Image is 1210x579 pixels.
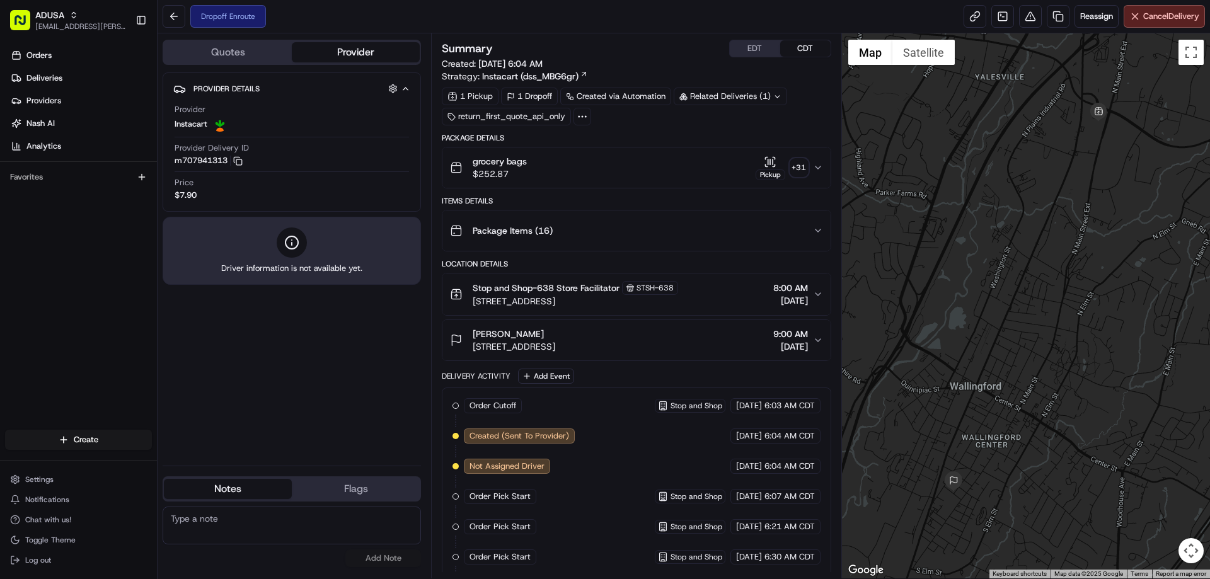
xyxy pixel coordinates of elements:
input: Clear [33,81,208,95]
button: Start new chat [214,124,229,139]
a: Deliveries [5,68,157,88]
img: Nash [13,13,38,38]
span: Log out [25,555,51,565]
span: [DATE] [773,294,808,307]
span: Settings [25,474,54,484]
div: 📗 [13,184,23,194]
button: Show satellite imagery [892,40,955,65]
a: Nash AI [5,113,157,134]
button: Reassign [1075,5,1119,28]
button: EDT [730,40,780,57]
a: 📗Knowledge Base [8,178,101,200]
button: Notifications [5,491,152,508]
button: CDT [780,40,831,57]
button: Toggle fullscreen view [1178,40,1204,65]
img: profile_instacart_ahold_partner.png [212,117,228,132]
button: Settings [5,471,152,488]
span: Chat with us! [25,515,71,525]
button: Stop and Shop-638 Store FacilitatorSTSH-638[STREET_ADDRESS]8:00 AM[DATE] [442,273,830,315]
div: Strategy: [442,70,588,83]
span: [STREET_ADDRESS] [473,340,555,353]
button: Show street map [848,40,892,65]
span: Instacart (dss_MBG6gr) [482,70,579,83]
div: Related Deliveries (1) [674,88,787,105]
div: return_first_quote_api_only [442,108,571,125]
div: Start new chat [43,120,207,133]
h3: Summary [442,43,493,54]
a: Analytics [5,136,157,156]
a: Created via Automation [560,88,671,105]
span: API Documentation [119,183,202,195]
span: Cancel Delivery [1143,11,1199,22]
button: m707941313 [175,155,243,166]
span: 6:04 AM CDT [764,461,815,472]
button: Quotes [164,42,292,62]
a: Powered byPylon [89,213,153,223]
span: Provider Details [193,84,260,94]
span: Created: [442,57,543,70]
div: Pickup [756,169,785,180]
span: Reassign [1080,11,1113,22]
div: Delivery Activity [442,371,510,381]
button: Keyboard shortcuts [993,570,1047,578]
button: Pickup [756,156,785,180]
img: 1736555255976-a54dd68f-1ca7-489b-9aae-adbdc363a1c4 [13,120,35,143]
div: 1 Dropoff [501,88,558,105]
button: Package Items (16) [442,210,830,251]
span: Deliveries [26,72,62,84]
span: [DATE] [736,491,762,502]
span: $252.87 [473,168,527,180]
div: + 31 [790,159,808,176]
span: 8:00 AM [773,282,808,294]
button: Create [5,430,152,450]
div: 1 Pickup [442,88,498,105]
span: Created (Sent To Provider) [470,430,569,442]
span: 6:07 AM CDT [764,491,815,502]
span: Create [74,434,98,445]
button: [EMAIL_ADDRESS][PERSON_NAME][DOMAIN_NAME] [35,21,125,32]
img: Google [845,562,887,578]
span: Provider [175,104,205,115]
span: [DATE] [736,400,762,411]
button: CancelDelivery [1124,5,1205,28]
span: Instacart [175,118,207,130]
button: [PERSON_NAME][STREET_ADDRESS]9:00 AM[DATE] [442,320,830,360]
span: Providers [26,95,61,106]
button: Chat with us! [5,511,152,529]
div: 💻 [107,184,117,194]
span: $7.90 [175,190,197,201]
span: Knowledge Base [25,183,96,195]
span: Order Pick Start [470,491,531,502]
button: ADUSA [35,9,64,21]
span: Provider Delivery ID [175,142,249,154]
span: [DATE] 6:04 AM [478,58,543,69]
span: [DATE] [773,340,808,353]
span: 6:30 AM CDT [764,551,815,563]
button: Log out [5,551,152,569]
span: Orders [26,50,52,61]
span: [DATE] [736,430,762,442]
button: Flags [292,479,420,499]
span: Toggle Theme [25,535,76,545]
span: Map data ©2025 Google [1054,570,1123,577]
a: Report a map error [1156,570,1206,577]
div: We're available if you need us! [43,133,159,143]
span: [DATE] [736,521,762,532]
span: Analytics [26,140,61,152]
span: Nash AI [26,118,55,129]
span: Stop and Shop [671,401,722,411]
span: Price [175,177,193,188]
span: 9:00 AM [773,328,808,340]
span: Order Pick Start [470,521,531,532]
span: Package Items ( 16 ) [473,224,553,237]
span: Stop and Shop [671,491,722,502]
span: [PERSON_NAME] [473,328,544,340]
button: Map camera controls [1178,538,1204,563]
button: Provider Details [173,78,410,99]
button: Notes [164,479,292,499]
span: Stop and Shop [671,552,722,562]
span: Order Pick Start [470,551,531,563]
span: Not Assigned Driver [470,461,544,472]
span: [STREET_ADDRESS] [473,295,678,307]
a: Terms (opens in new tab) [1131,570,1148,577]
